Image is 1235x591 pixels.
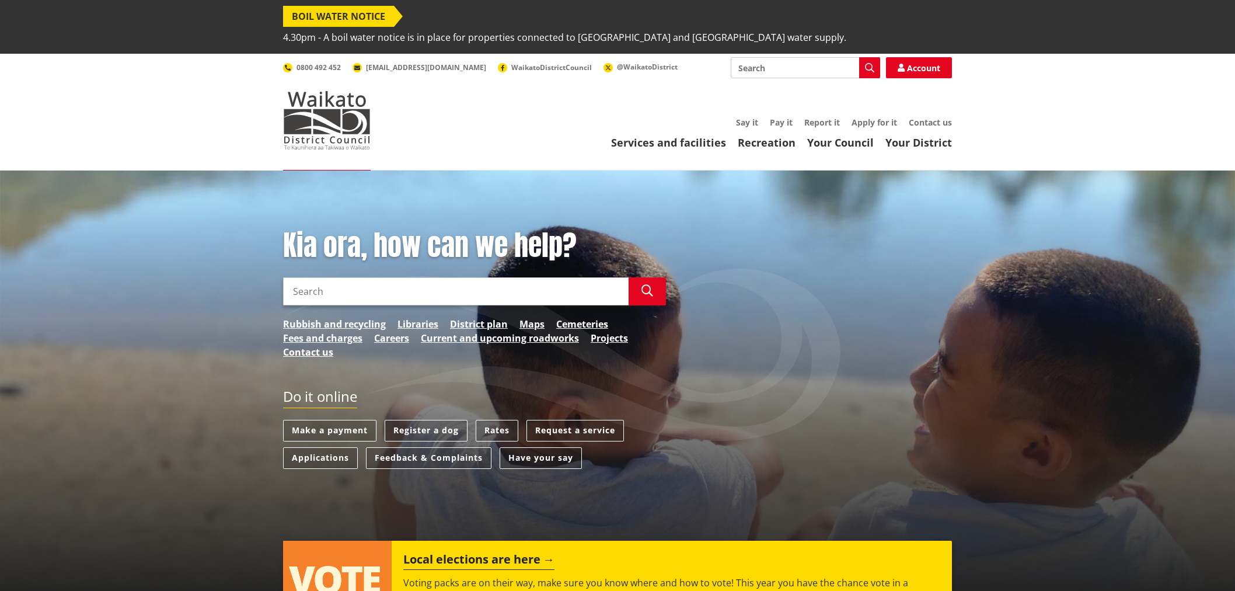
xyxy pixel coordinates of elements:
[591,331,628,345] a: Projects
[366,447,491,469] a: Feedback & Complaints
[885,135,952,150] a: Your District
[603,62,678,72] a: @WaikatoDistrict
[476,420,518,441] a: Rates
[611,135,726,150] a: Services and facilities
[498,62,592,72] a: WaikatoDistrictCouncil
[807,135,874,150] a: Your Council
[283,27,846,48] span: 4.30pm - A boil water notice is in place for properties connected to [GEOGRAPHIC_DATA] and [GEOGR...
[283,229,666,263] h1: Kia ora, how can we help?
[770,117,793,128] a: Pay it
[617,62,678,72] span: @WaikatoDistrict
[283,420,376,441] a: Make a payment
[296,62,341,72] span: 0800 492 452
[738,135,796,150] a: Recreation
[283,331,362,345] a: Fees and charges
[283,277,629,305] input: Search input
[283,62,341,72] a: 0800 492 452
[283,447,358,469] a: Applications
[283,91,371,150] img: Waikato District Council - Te Kaunihera aa Takiwaa o Waikato
[909,117,952,128] a: Contact us
[526,420,624,441] a: Request a service
[397,317,438,331] a: Libraries
[731,57,880,78] input: Search input
[804,117,840,128] a: Report it
[353,62,486,72] a: [EMAIL_ADDRESS][DOMAIN_NAME]
[511,62,592,72] span: WaikatoDistrictCouncil
[736,117,758,128] a: Say it
[421,331,579,345] a: Current and upcoming roadworks
[283,6,394,27] span: BOIL WATER NOTICE
[385,420,468,441] a: Register a dog
[283,388,357,409] h2: Do it online
[283,317,386,331] a: Rubbish and recycling
[852,117,897,128] a: Apply for it
[556,317,608,331] a: Cemeteries
[450,317,508,331] a: District plan
[500,447,582,469] a: Have your say
[886,57,952,78] a: Account
[519,317,545,331] a: Maps
[374,331,409,345] a: Careers
[283,345,333,359] a: Contact us
[403,552,554,570] h2: Local elections are here
[366,62,486,72] span: [EMAIL_ADDRESS][DOMAIN_NAME]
